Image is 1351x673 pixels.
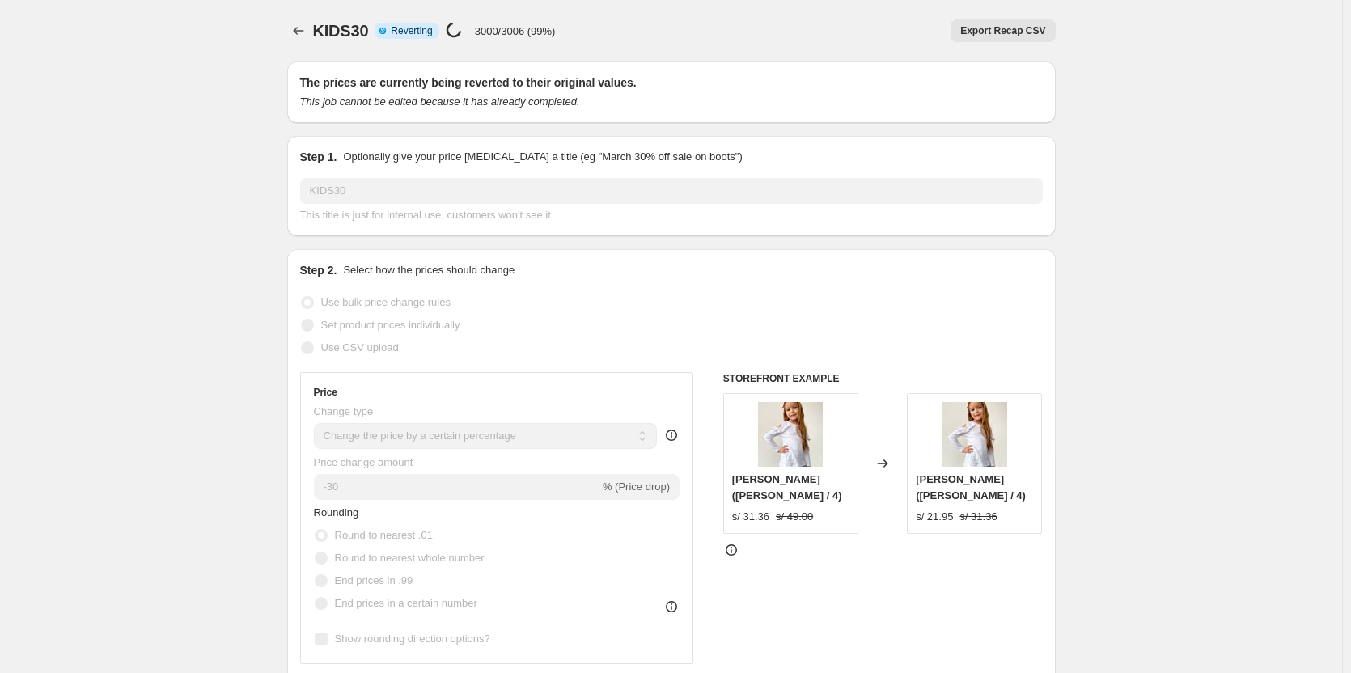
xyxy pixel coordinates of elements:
[732,473,842,502] span: [PERSON_NAME] ([PERSON_NAME] / 4)
[959,509,997,525] strike: s/ 31.36
[335,597,477,609] span: End prices in a certain number
[321,341,399,353] span: Use CSV upload
[321,296,451,308] span: Use bulk price change rules
[475,25,556,37] p: 3000/3006 (99%)
[300,209,551,221] span: This title is just for internal use, customers won't see it
[776,509,813,525] strike: s/ 49.00
[916,509,953,525] div: s/ 21.95
[335,552,485,564] span: Round to nearest whole number
[313,22,369,40] span: KIDS30
[663,427,680,443] div: help
[758,402,823,467] img: poloalma_80x.jpg
[335,633,490,645] span: Show rounding direction options?
[314,405,374,417] span: Change type
[300,262,337,278] h2: Step 2.
[300,74,1043,91] h2: The prices are currently being reverted to their original values.
[343,262,515,278] p: Select how the prices should change
[335,574,413,586] span: End prices in .99
[300,178,1043,204] input: 30% off holiday sale
[343,149,742,165] p: Optionally give your price [MEDICAL_DATA] a title (eg "March 30% off sale on boots")
[314,474,599,500] input: -15
[314,386,337,399] h3: Price
[916,473,1026,502] span: [PERSON_NAME] ([PERSON_NAME] / 4)
[960,24,1045,37] span: Export Recap CSV
[942,402,1007,467] img: poloalma_80x.jpg
[300,149,337,165] h2: Step 1.
[314,456,413,468] span: Price change amount
[951,19,1055,42] button: Export Recap CSV
[335,529,433,541] span: Round to nearest .01
[603,480,670,493] span: % (Price drop)
[314,506,359,519] span: Rounding
[300,95,580,108] i: This job cannot be edited because it has already completed.
[723,372,1043,385] h6: STOREFRONT EXAMPLE
[321,319,460,331] span: Set product prices individually
[391,24,432,37] span: Reverting
[287,19,310,42] button: Price change jobs
[732,509,769,525] div: s/ 31.36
